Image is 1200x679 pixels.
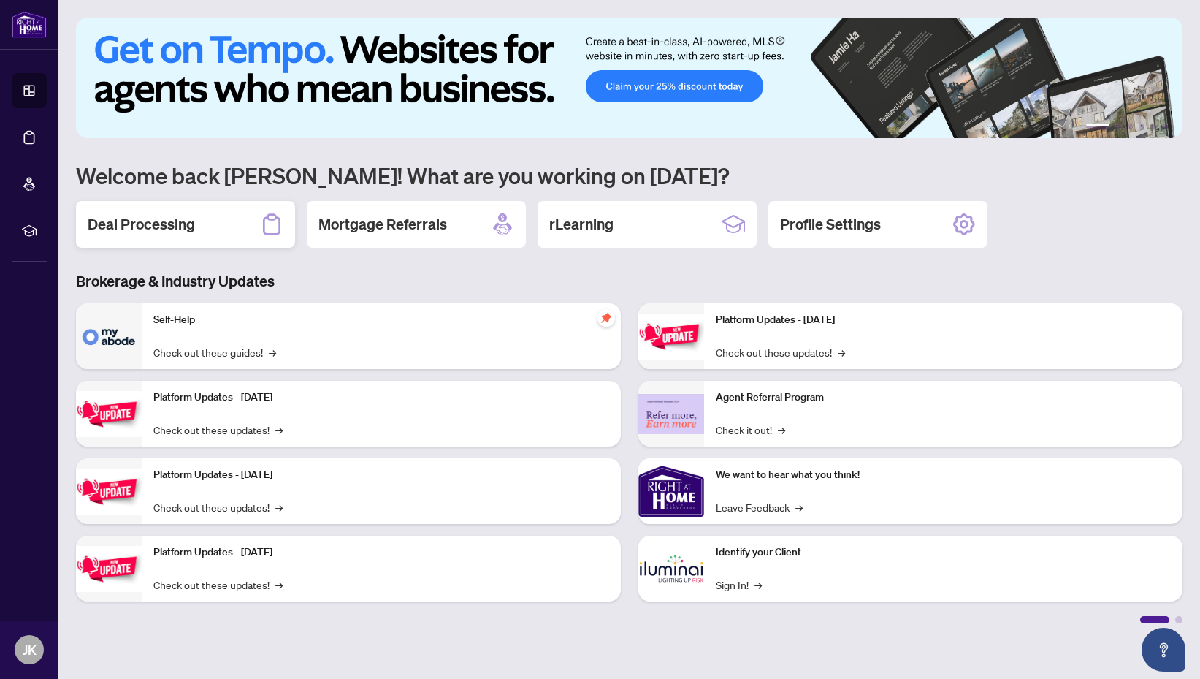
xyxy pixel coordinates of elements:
a: Check out these updates!→ [716,344,845,360]
span: → [275,422,283,438]
p: Identify your Client [716,545,1172,561]
span: pushpin [597,309,615,327]
button: Open asap [1142,628,1185,672]
button: 1 [1086,124,1109,129]
p: Self-Help [153,312,609,328]
span: → [795,499,803,515]
img: Slide 0 [76,18,1182,138]
span: → [754,577,762,593]
a: Sign In!→ [716,577,762,593]
button: 2 [1115,124,1121,129]
img: logo [12,11,47,38]
span: → [778,422,785,438]
span: → [275,577,283,593]
img: Agent Referral Program [638,394,704,434]
p: Platform Updates - [DATE] [716,312,1172,328]
span: → [275,499,283,515]
a: Check out these updates!→ [153,577,283,593]
img: Platform Updates - July 8, 2025 [76,546,142,592]
p: Platform Updates - [DATE] [153,467,609,483]
img: Self-Help [76,303,142,369]
button: 3 [1127,124,1133,129]
h2: rLearning [549,214,614,235]
p: Platform Updates - [DATE] [153,545,609,561]
span: → [269,344,276,360]
span: → [838,344,845,360]
a: Check out these updates!→ [153,422,283,438]
h1: Welcome back [PERSON_NAME]! What are you working on [DATE]? [76,162,1182,189]
h2: Deal Processing [88,214,195,235]
a: Check out these updates!→ [153,499,283,515]
h3: Brokerage & Industry Updates [76,271,1182,292]
h2: Profile Settings [780,214,881,235]
a: Leave Feedback→ [716,499,803,515]
img: Platform Updates - June 23, 2025 [638,314,704,360]
img: We want to hear what you think! [638,458,704,524]
a: Check out these guides!→ [153,344,276,360]
button: 4 [1139,124,1144,129]
p: We want to hear what you think! [716,467,1172,483]
img: Platform Updates - September 16, 2025 [76,391,142,437]
p: Agent Referral Program [716,390,1172,406]
button: 5 [1150,124,1156,129]
button: 6 [1162,124,1168,129]
img: Identify your Client [638,536,704,602]
img: Platform Updates - July 21, 2025 [76,469,142,515]
p: Platform Updates - [DATE] [153,390,609,406]
span: JK [23,640,37,660]
h2: Mortgage Referrals [318,214,447,235]
a: Check it out!→ [716,422,785,438]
